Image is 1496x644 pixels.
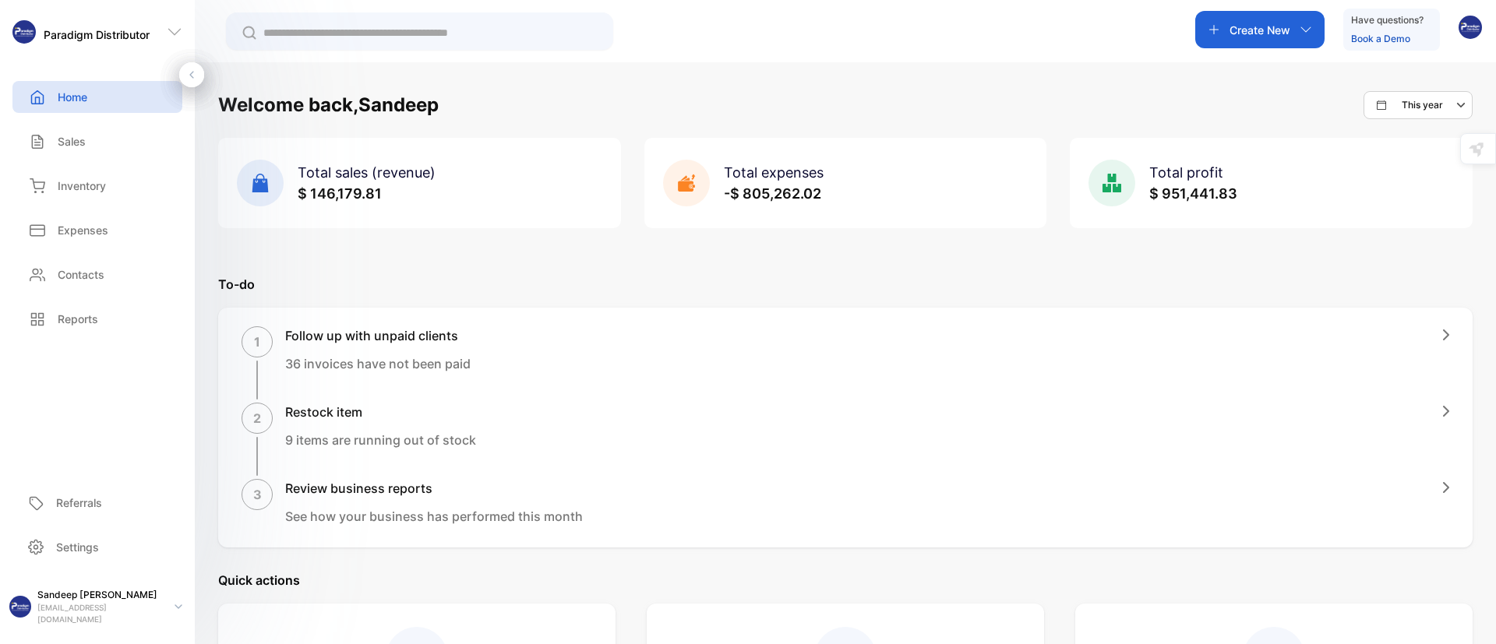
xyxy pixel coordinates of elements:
[298,164,436,181] span: Total sales (revenue)
[1364,91,1473,119] button: This year
[1351,33,1410,44] a: Book a Demo
[253,485,262,504] p: 3
[58,222,108,238] p: Expenses
[1459,16,1482,39] img: avatar
[44,26,150,43] p: Paradigm Distributor
[1195,11,1325,48] button: Create New
[253,409,261,428] p: 2
[285,479,583,498] h1: Review business reports
[58,178,106,194] p: Inventory
[218,275,1473,294] p: To-do
[298,185,382,202] span: $ 146,179.81
[58,89,87,105] p: Home
[285,326,471,345] h1: Follow up with unpaid clients
[12,20,36,44] img: logo
[1459,11,1482,48] button: avatar
[37,588,162,602] p: Sandeep [PERSON_NAME]
[218,91,439,119] h1: Welcome back, Sandeep
[285,354,471,373] p: 36 invoices have not been paid
[37,602,162,625] p: [EMAIL_ADDRESS][DOMAIN_NAME]
[58,133,86,150] p: Sales
[285,403,476,421] h1: Restock item
[1351,12,1424,28] p: Have questions?
[1149,164,1223,181] span: Total profit
[218,571,1473,589] p: Quick actions
[254,333,260,351] p: 1
[285,507,583,526] p: See how your business has performed this month
[724,185,821,202] span: -$ 805,262.02
[56,539,99,555] p: Settings
[1402,98,1443,112] p: This year
[56,494,102,511] p: Referrals
[285,431,476,449] p: 9 items are running out of stock
[9,596,31,618] img: profile
[58,266,104,283] p: Contacts
[1149,185,1237,202] span: $ 951,441.83
[1230,22,1290,38] p: Create New
[724,164,824,181] span: Total expenses
[58,311,98,327] p: Reports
